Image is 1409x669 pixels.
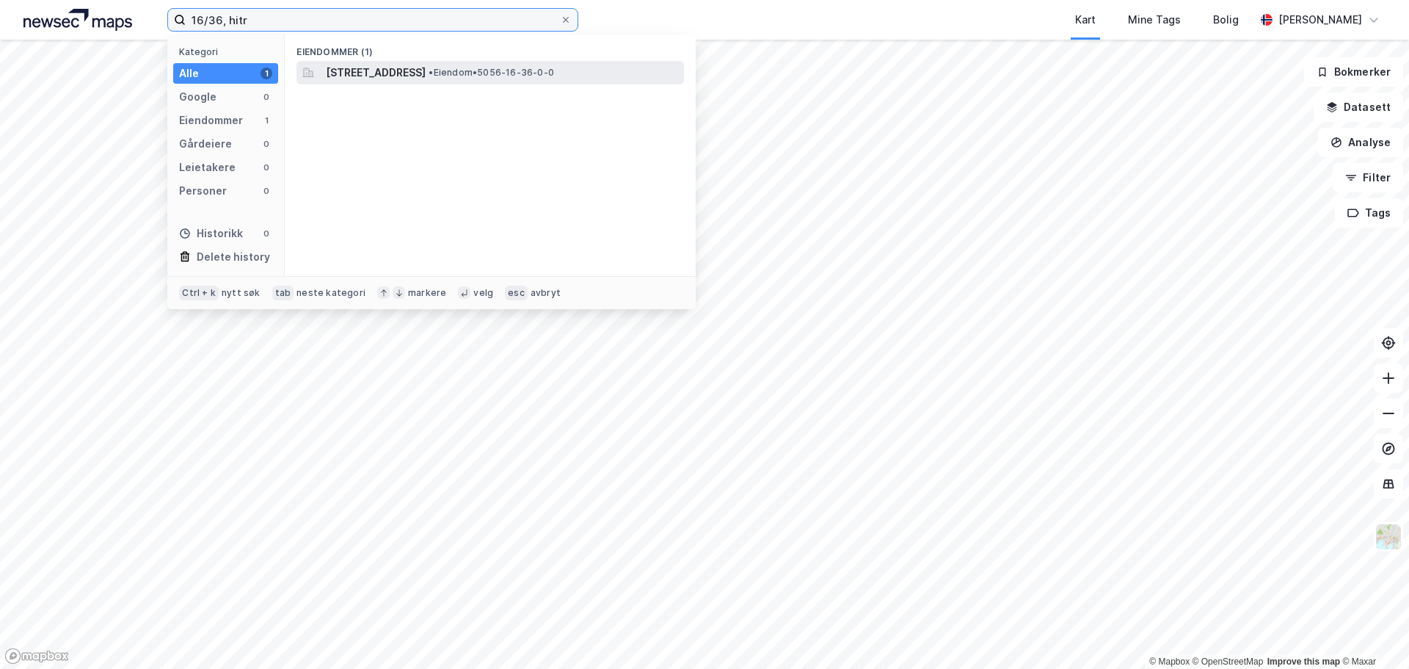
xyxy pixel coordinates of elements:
div: Ctrl + k [179,286,219,300]
div: 0 [261,228,272,239]
div: Alle [179,65,199,82]
button: Tags [1335,198,1403,228]
button: Datasett [1314,93,1403,122]
img: logo.a4113a55bc3d86da70a041830d287a7e.svg [23,9,132,31]
a: Improve this map [1267,657,1340,667]
div: nytt søk [222,287,261,299]
div: 0 [261,185,272,197]
div: Kategori [179,46,278,57]
div: 0 [261,91,272,103]
div: markere [408,287,446,299]
div: 0 [261,138,272,150]
div: avbryt [531,287,561,299]
div: Kontrollprogram for chat [1336,599,1409,669]
div: tab [272,286,294,300]
input: Søk på adresse, matrikkel, gårdeiere, leietakere eller personer [186,9,560,31]
div: Bolig [1213,11,1239,29]
div: Leietakere [179,159,236,176]
iframe: Chat Widget [1336,599,1409,669]
div: Historikk [179,225,243,242]
div: velg [473,287,493,299]
div: [PERSON_NAME] [1278,11,1362,29]
button: Filter [1333,163,1403,192]
div: neste kategori [296,287,365,299]
div: 1 [261,68,272,79]
div: Google [179,88,216,106]
div: Delete history [197,248,270,266]
span: [STREET_ADDRESS] [326,64,426,82]
div: esc [505,286,528,300]
div: Mine Tags [1128,11,1181,29]
button: Bokmerker [1304,57,1403,87]
img: Z [1375,523,1402,551]
div: Gårdeiere [179,135,232,153]
div: Personer [179,182,227,200]
div: 0 [261,162,272,173]
span: Eiendom • 5056-16-36-0-0 [429,67,554,79]
a: OpenStreetMap [1193,657,1264,667]
span: • [429,67,433,78]
div: Kart [1075,11,1096,29]
a: Mapbox homepage [4,648,69,665]
div: Eiendommer [179,112,243,129]
div: 1 [261,115,272,126]
div: Eiendommer (1) [285,35,696,61]
button: Analyse [1318,128,1403,157]
a: Mapbox [1149,657,1190,667]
